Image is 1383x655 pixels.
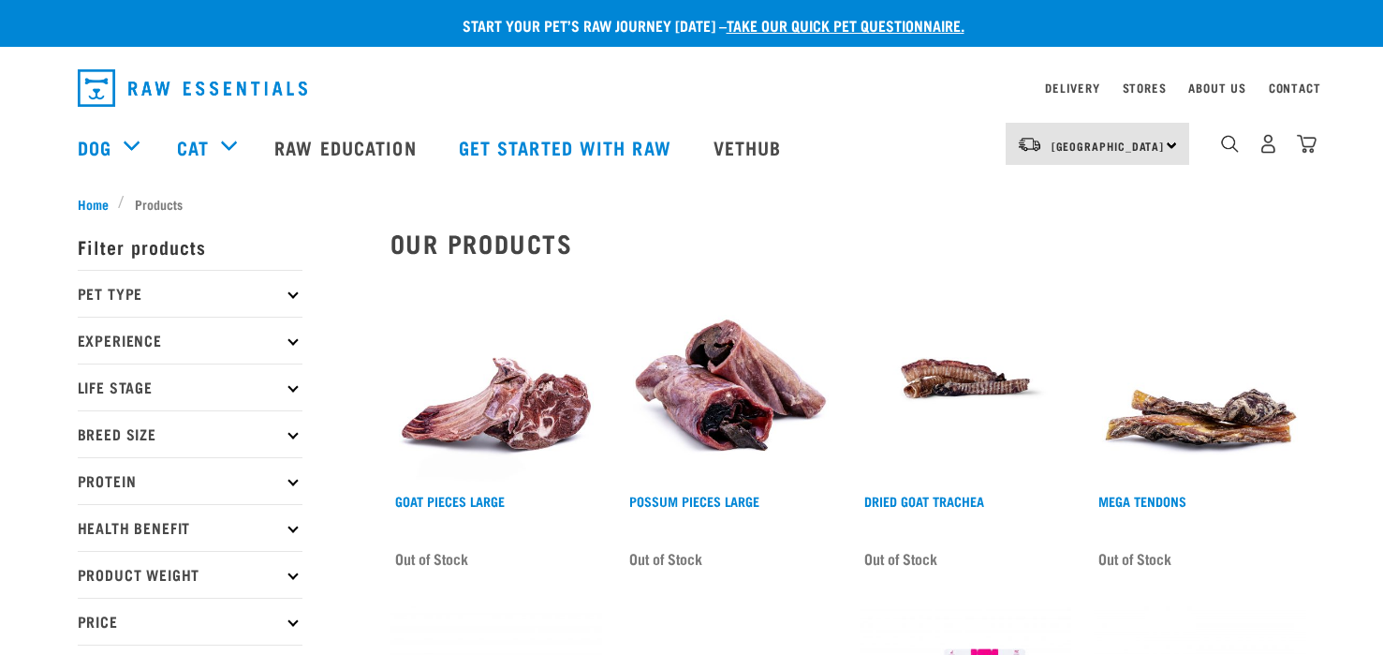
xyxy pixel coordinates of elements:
[1017,136,1042,153] img: van-moving.png
[1297,134,1317,154] img: home-icon@2x.png
[1045,84,1099,91] a: Delivery
[440,110,695,185] a: Get started with Raw
[78,133,111,161] a: Dog
[395,544,468,573] span: Out of Stock
[629,544,702,573] span: Out of Stock
[78,598,302,645] p: Price
[177,133,209,161] a: Cat
[1098,544,1171,573] span: Out of Stock
[625,273,837,485] img: 1200 Possum Pieces Large 01
[78,270,302,317] p: Pet Type
[78,551,302,598] p: Product Weight
[78,317,302,364] p: Experience
[629,498,759,504] a: Possum Pieces Large
[1123,84,1167,91] a: Stores
[1269,84,1321,91] a: Contact
[78,504,302,551] p: Health Benefit
[78,410,302,457] p: Breed Size
[864,498,984,504] a: Dried Goat Trachea
[63,62,1321,114] nav: dropdown navigation
[78,69,307,107] img: Raw Essentials Logo
[695,110,805,185] a: Vethub
[860,273,1072,485] img: Raw Essentials Goat Trachea
[390,273,603,485] img: 1194 Goat Pieces Large 01
[78,457,302,504] p: Protein
[256,110,439,185] a: Raw Education
[78,194,119,214] a: Home
[78,194,1306,214] nav: breadcrumbs
[1188,84,1245,91] a: About Us
[1258,134,1278,154] img: user.png
[390,229,1306,258] h2: Our Products
[1098,498,1186,504] a: Mega Tendons
[727,21,964,29] a: take our quick pet questionnaire.
[395,498,505,504] a: Goat Pieces Large
[1221,135,1239,153] img: home-icon-1@2x.png
[1052,142,1165,149] span: [GEOGRAPHIC_DATA]
[78,364,302,410] p: Life Stage
[1094,273,1306,485] img: 1295 Mega Tendons 01
[78,223,302,270] p: Filter products
[864,544,937,573] span: Out of Stock
[78,194,109,214] span: Home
